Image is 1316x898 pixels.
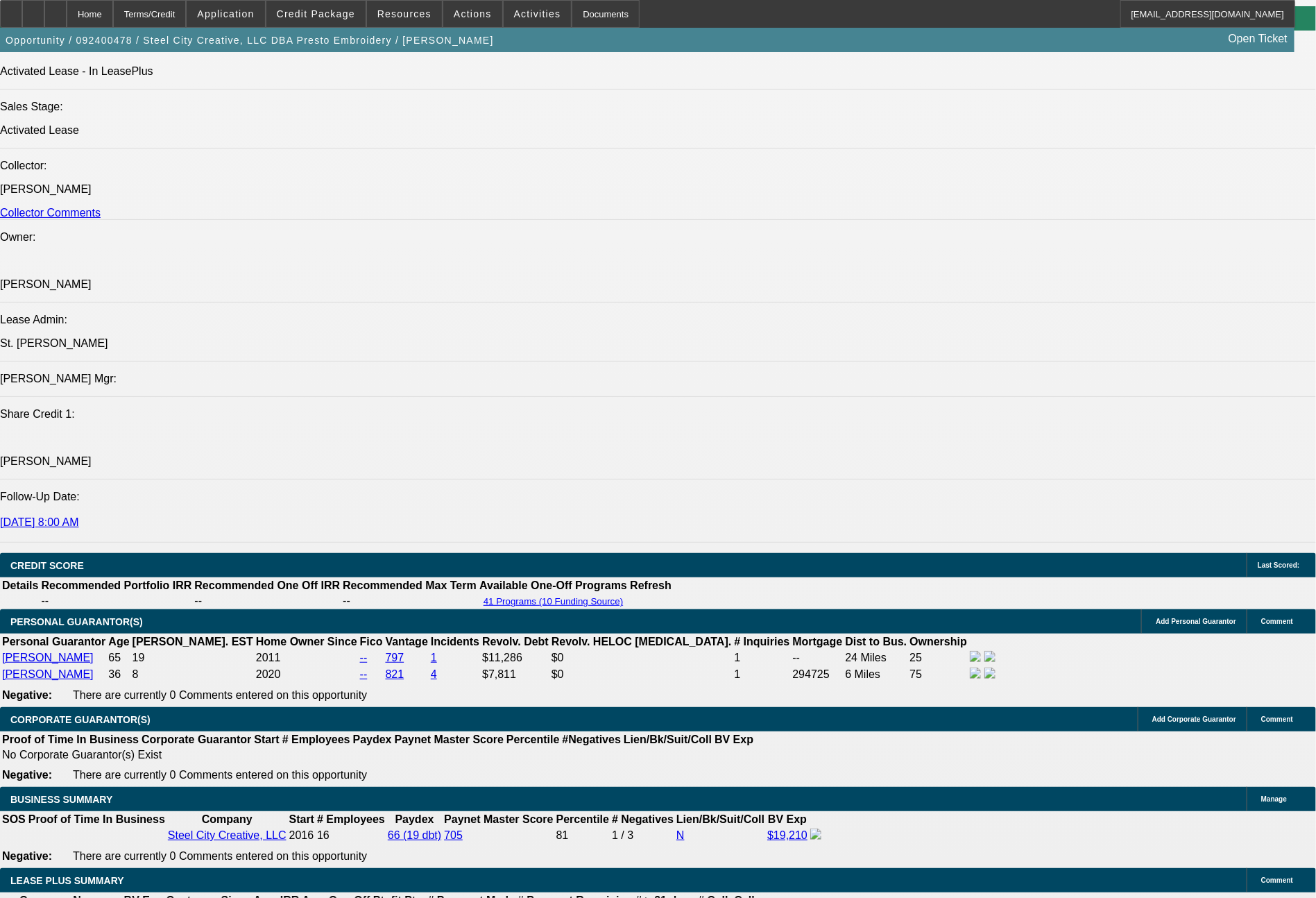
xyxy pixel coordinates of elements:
span: Comment [1261,715,1293,723]
b: Home Owner Since [256,636,357,647]
th: Proof of Time In Business [1,733,139,747]
td: 2016 [289,828,315,843]
b: Lien/Bk/Suit/Coll [624,734,712,745]
td: 36 [108,667,130,682]
th: Details [1,579,39,593]
b: BV Exp [768,813,807,825]
button: Actions [443,1,502,27]
b: Corporate Guarantor [142,734,251,745]
td: -- [194,594,341,608]
b: Negative: [2,689,52,701]
b: Mortgage [793,636,843,647]
b: Revolv. HELOC [MEDICAL_DATA]. [552,636,732,647]
b: Revolv. Debt [482,636,549,647]
b: Vantage [386,636,428,647]
th: Refresh [629,579,672,593]
span: Application [197,8,254,19]
b: [PERSON_NAME]. EST [133,636,253,647]
b: #Negatives [563,734,622,745]
a: 4 [431,668,437,680]
td: 8 [132,667,254,682]
img: linkedin-icon.png [984,668,995,679]
td: 24 Miles [845,650,908,666]
span: Opportunity / 092400478 / Steel City Creative, LLC DBA Presto Embroidery / [PERSON_NAME] [6,35,494,46]
span: 16 [317,829,330,841]
th: Proof of Time In Business [28,813,166,827]
b: Age [108,636,129,647]
img: facebook-icon.png [810,829,821,840]
a: 821 [386,668,404,680]
th: SOS [1,813,26,827]
span: Last Scored: [1258,561,1300,569]
span: Actions [454,8,492,19]
b: Percentile [506,734,559,745]
td: 6 Miles [845,667,908,682]
td: 19 [132,650,254,666]
a: -- [360,652,368,663]
td: -- [792,650,844,666]
button: 41 Programs (10 Funding Source) [479,595,628,607]
span: Add Corporate Guarantor [1152,715,1236,723]
td: 75 [909,667,968,682]
div: 1 / 3 [612,829,674,842]
b: Start [254,734,279,745]
b: Paydex [395,813,434,825]
div: 81 [556,829,609,842]
button: Activities [504,1,572,27]
th: Recommended Portfolio IRR [40,579,192,593]
b: Company [202,813,253,825]
b: # Employees [282,734,350,745]
span: There are currently 0 Comments entered on this opportunity [73,769,367,781]
span: CREDIT SCORE [10,560,84,571]
span: Manage [1261,795,1287,803]
td: -- [342,594,477,608]
a: N [676,829,685,841]
td: $0 [551,667,733,682]
b: Fico [360,636,383,647]
b: # Inquiries [734,636,789,647]
b: # Negatives [612,813,674,825]
a: [PERSON_NAME] [2,668,94,680]
span: 2020 [256,668,281,680]
button: Application [187,1,264,27]
td: 1 [733,667,790,682]
span: Comment [1261,876,1293,884]
th: Available One-Off Programs [479,579,629,593]
span: CORPORATE GUARANTOR(S) [10,714,151,725]
span: Activities [514,8,561,19]
th: Recommended Max Term [342,579,477,593]
a: $19,210 [767,829,807,841]
b: Ownership [909,636,967,647]
span: Comment [1261,618,1293,625]
a: 797 [386,652,404,663]
b: Start [289,813,314,825]
img: facebook-icon.png [970,651,981,662]
td: 1 [733,650,790,666]
b: Paydex [353,734,392,745]
span: 2011 [256,652,281,663]
span: Credit Package [277,8,355,19]
img: facebook-icon.png [970,668,981,679]
td: 25 [909,650,968,666]
span: There are currently 0 Comments entered on this opportunity [73,850,367,862]
span: There are currently 0 Comments entered on this opportunity [73,689,367,701]
a: 66 (19 dbt) [388,829,441,841]
span: LEASE PLUS SUMMARY [10,875,124,886]
span: Add Personal Guarantor [1156,618,1236,625]
a: 1 [431,652,437,663]
b: Negative: [2,769,52,781]
b: Incidents [431,636,479,647]
td: 65 [108,650,130,666]
span: PERSONAL GUARANTOR(S) [10,616,143,627]
a: -- [360,668,368,680]
a: Steel City Creative, LLC [168,829,287,841]
td: $7,811 [481,667,549,682]
button: Credit Package [266,1,366,27]
td: $11,286 [481,650,549,666]
b: Dist to Bus. [846,636,907,647]
b: Paynet Master Score [444,813,553,825]
b: Personal Guarantor [2,636,105,647]
th: Recommended One Off IRR [194,579,341,593]
td: No Corporate Guarantor(s) Exist [1,748,760,762]
a: 705 [444,829,463,841]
